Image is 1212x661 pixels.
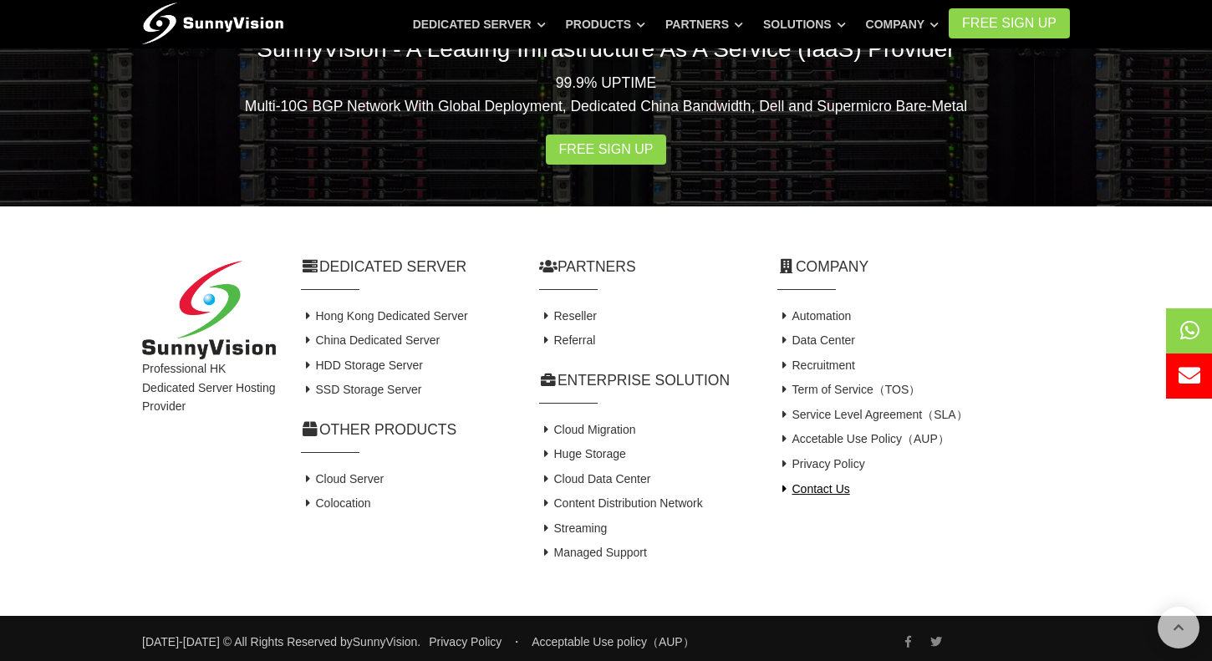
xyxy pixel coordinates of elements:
a: China Dedicated Server [301,333,440,347]
a: FREE Sign Up [949,8,1070,38]
h2: SunnyVision - A Leading Infrastructure As A Service (IaaS) Provider [142,33,1070,65]
a: Automation [777,309,851,323]
a: Company [866,9,940,39]
a: Service Level Agreement（SLA） [777,408,968,421]
h2: Dedicated Server [301,257,514,277]
a: Recruitment [777,358,855,372]
a: Privacy Policy [429,635,502,648]
a: SSD Storage Server [301,383,421,396]
a: Colocation [301,496,371,510]
a: Cloud Data Center [539,472,650,486]
a: HDD Storage Server [301,358,423,372]
p: 99.9% UPTIME Multi-10G BGP Network With Global Deployment, Dedicated China Bandwidth, Dell and Su... [142,71,1070,118]
a: Streaming [539,521,607,535]
a: Managed Support [539,546,647,559]
img: SunnyVision Limited [142,261,276,360]
a: Cloud Migration [539,423,636,436]
a: Solutions [763,9,846,39]
small: [DATE]-[DATE] © All Rights Reserved by . [142,633,420,651]
a: Acceptable Use policy（AUP） [532,635,695,648]
a: Referral [539,333,595,347]
a: Products [565,9,645,39]
span: ・ [511,635,522,648]
h2: Enterprise Solution [539,370,752,391]
a: Hong Kong Dedicated Server [301,309,468,323]
a: Dedicated Server [413,9,546,39]
a: Cloud Server [301,472,384,486]
h2: Partners [539,257,752,277]
a: Contact Us [777,482,850,496]
a: Reseller [539,309,597,323]
a: Accetable Use Policy（AUP） [777,432,950,445]
a: SunnyVision [353,635,418,648]
a: Partners [665,9,743,39]
a: Term of Service（TOS） [777,383,920,396]
div: Professional HK Dedicated Server Hosting Provider [130,261,288,566]
a: Huge Storage [539,447,626,460]
a: Data Center [777,333,855,347]
a: Content Distribution Network [539,496,703,510]
a: Free Sign Up [546,135,667,165]
h2: Company [777,257,1070,277]
a: Privacy Policy [777,457,865,470]
h2: Other Products [301,419,514,440]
